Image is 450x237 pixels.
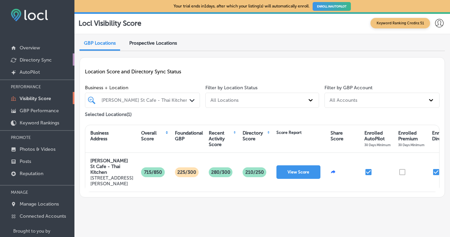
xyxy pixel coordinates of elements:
[364,143,391,147] span: 30 Days Minimum
[175,130,203,142] div: Foundational GBP
[20,120,59,126] p: Keyword Rankings
[20,57,52,63] p: Directory Sync
[20,108,59,114] p: GBP Performance
[85,69,440,75] p: Location Score and Directory Sync Status
[142,167,164,177] p: 715/850
[20,96,51,101] p: Visibility Score
[11,9,48,21] img: fda3e92497d09a02dc62c9cd864e3231.png
[90,158,128,175] strong: [PERSON_NAME] St Cafe - Thai Kitchen
[209,167,232,177] p: 280/300
[13,229,74,234] p: Brought to you by
[243,167,266,177] p: 210 /250
[276,165,320,179] button: View Score
[398,143,425,147] span: 30 Days Minimum
[90,130,109,142] div: Business Address
[20,146,55,152] p: Photos & Videos
[276,130,301,135] div: Score Report
[398,130,425,147] div: Enrolled Premium
[102,97,190,103] div: [PERSON_NAME] St Cafe - Thai Kitchen
[85,109,132,117] p: Selected Locations ( 1 )
[129,40,177,46] span: Prospective Locations
[20,69,40,75] p: AutoPilot
[210,97,239,103] div: All Locations
[20,213,66,219] p: Connected Accounts
[209,130,233,147] div: Recent Activity Score
[90,175,133,187] p: [STREET_ADDRESS][PERSON_NAME]
[78,19,141,27] p: Locl Visibility Score
[174,4,351,8] p: Your trial ends in 1 days, after which your listing(s) will automatically enroll.
[243,130,267,142] div: Directory Score
[205,85,257,91] label: Filter by Location Status
[370,18,430,28] span: Keyword Ranking Credits: 51
[20,159,31,164] p: Posts
[175,167,198,177] p: 225/300
[85,85,200,91] span: Business + Location
[141,130,165,142] div: Overall Score
[331,130,343,142] div: Share Score
[84,40,116,46] span: GBP Locations
[330,97,357,103] div: All Accounts
[20,201,59,207] p: Manage Locations
[20,171,43,176] p: Reputation
[20,45,40,51] p: Overview
[324,85,373,91] label: Filter by GBP Account
[364,130,391,147] div: Enrolled AutoPilot
[313,2,351,11] a: ENROLL INAUTOPILOT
